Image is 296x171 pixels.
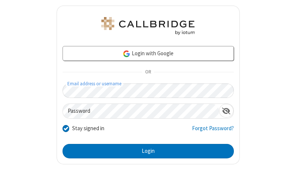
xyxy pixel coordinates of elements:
[122,50,131,58] img: google-icon.png
[277,152,290,166] iframe: Chat
[219,104,233,118] div: Show password
[72,124,104,133] label: Stay signed in
[192,124,234,138] a: Forgot Password?
[63,144,234,159] button: Login
[63,83,234,98] input: Email address or username
[142,67,154,78] span: OR
[100,17,196,35] img: Astra
[63,104,219,118] input: Password
[63,46,234,61] a: Login with Google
